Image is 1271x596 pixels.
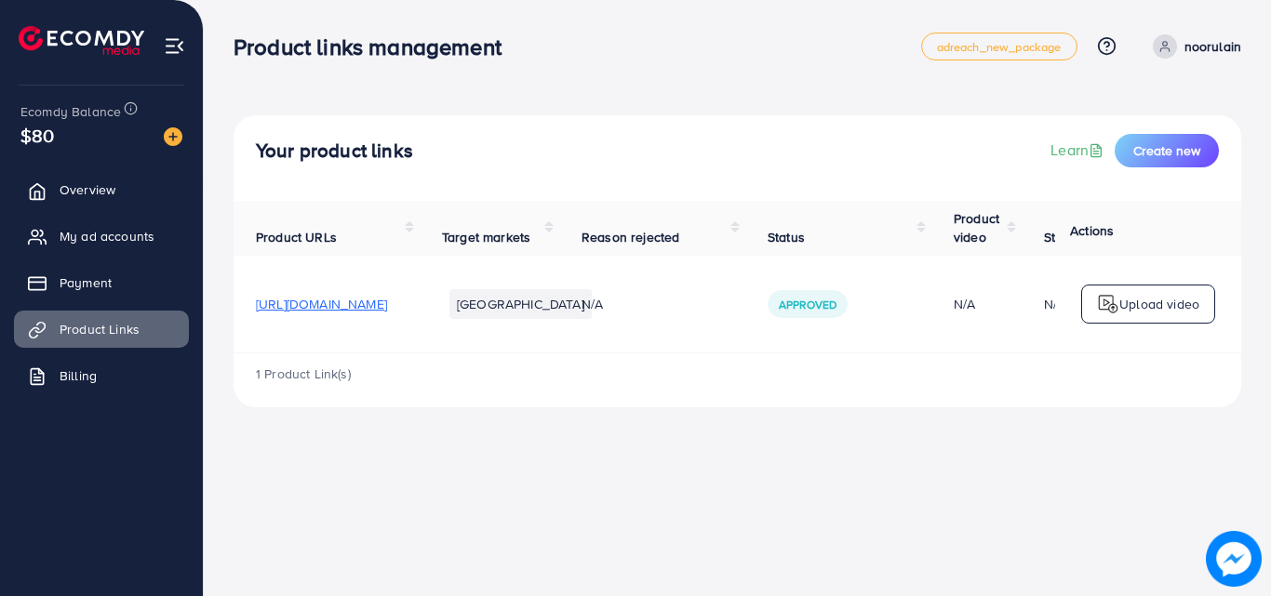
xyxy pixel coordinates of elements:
div: N/A [1044,295,1065,313]
h4: Your product links [256,139,413,163]
span: Status video [1044,228,1117,246]
span: Billing [60,366,97,385]
span: Payment [60,273,112,292]
img: logo [1097,293,1119,315]
li: [GEOGRAPHIC_DATA] [449,289,592,319]
span: N/A [582,295,603,313]
span: Target markets [442,228,530,246]
a: My ad accounts [14,218,189,255]
img: image [1206,531,1261,586]
span: Actions [1070,221,1114,240]
span: Reason rejected [582,228,679,246]
span: Ecomdy Balance [20,102,121,121]
span: [URL][DOMAIN_NAME] [256,295,387,313]
span: Approved [779,297,836,312]
p: Upload video [1119,293,1199,315]
a: Learn [1050,139,1107,161]
a: Payment [14,264,189,301]
h3: Product links management [234,33,516,60]
span: Create new [1133,141,1200,160]
span: Product URLs [256,228,337,246]
p: noorulain [1184,35,1241,58]
a: Product Links [14,311,189,348]
span: 1 Product Link(s) [256,364,351,383]
span: Product Links [60,320,140,338]
span: Status [768,228,805,246]
img: logo [19,26,144,55]
a: noorulain [1145,34,1241,59]
span: adreach_new_package [937,41,1062,53]
span: Product video [954,209,999,246]
span: My ad accounts [60,227,154,245]
img: menu [164,35,185,57]
a: adreach_new_package [921,33,1077,60]
a: Billing [14,357,189,394]
div: N/A [954,295,999,313]
span: Overview [60,180,115,199]
span: $80 [20,122,54,149]
a: Overview [14,171,189,208]
button: Create new [1115,134,1219,167]
img: image [164,127,182,146]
